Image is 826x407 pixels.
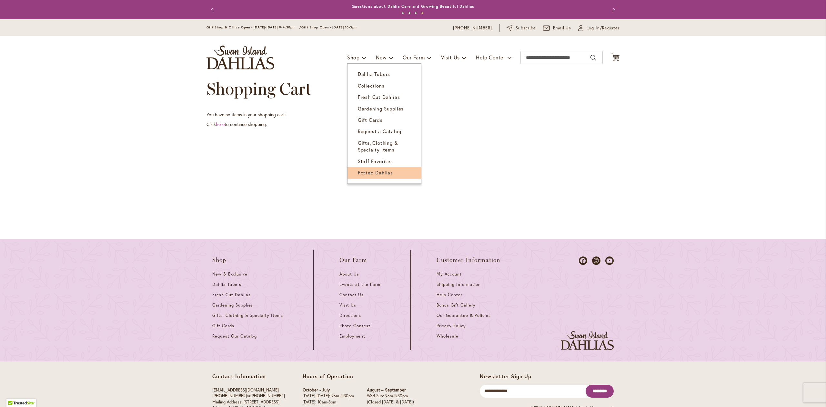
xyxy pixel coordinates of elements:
span: Our Farm [339,257,367,263]
span: Visit Us [441,54,460,61]
a: Subscribe [507,25,536,31]
span: Shipping Information [437,282,480,287]
span: Gardening Supplies [358,105,404,112]
span: Gift Shop & Office Open - [DATE]-[DATE] 9-4:30pm / [206,25,301,29]
a: here [216,121,225,127]
p: Contact Information [212,373,285,380]
button: 1 of 4 [402,12,404,14]
span: Potted Dahlias [358,169,393,176]
p: [DATE]-[DATE]: 9am-4:30pm [303,393,354,399]
p: October - July [303,387,354,393]
span: Log In/Register [587,25,619,31]
span: Gifts, Clothing & Specialty Items [212,313,283,318]
span: Wholesale [437,333,458,339]
p: Wed-Sun: 9am-5:30pm [367,393,414,399]
p: Hours of Operation [303,373,414,380]
span: Our Farm [403,54,425,61]
span: Directions [339,313,361,318]
p: Click to continue shopping. [206,121,619,128]
p: [DATE]: 10am-3pm [303,399,354,405]
a: Email Us [543,25,571,31]
span: Employment [339,333,365,339]
a: [PHONE_NUMBER] [212,393,247,399]
p: (Closed [DATE] & [DATE]) [367,399,414,405]
span: Shop [212,257,227,263]
span: Visit Us [339,302,356,308]
span: Bonus Gift Gallery [437,302,475,308]
span: Privacy Policy [437,323,466,329]
span: Collections [358,82,385,89]
a: [PHONE_NUMBER] [250,393,285,399]
span: Dahlia Tubers [212,282,241,287]
span: New [376,54,387,61]
p: August – September [367,387,414,393]
a: Dahlias on Instagram [592,256,600,265]
span: Gift Shop Open - [DATE] 10-3pm [301,25,358,29]
span: Shopping Cart [206,78,311,99]
span: Request a Catalog [358,128,401,134]
span: Request Our Catalog [212,333,257,339]
span: New & Exclusive [212,271,247,277]
button: 3 of 4 [415,12,417,14]
button: Next [607,3,619,16]
span: Our Guarantee & Policies [437,313,490,318]
a: store logo [206,46,274,69]
span: Fresh Cut Dahlias [212,292,251,297]
button: 2 of 4 [408,12,410,14]
span: Email Us [553,25,571,31]
a: Gift Cards [348,114,421,126]
span: Help Center [437,292,462,297]
iframe: Launch Accessibility Center [5,384,23,402]
span: Shop [347,54,360,61]
span: Gardening Supplies [212,302,253,308]
button: 4 of 4 [421,12,423,14]
a: [EMAIL_ADDRESS][DOMAIN_NAME] [212,387,279,393]
span: Help Center [476,54,505,61]
span: Contact Us [339,292,364,297]
a: Log In/Register [578,25,619,31]
button: Previous [206,3,219,16]
a: Dahlias on Facebook [579,256,587,265]
a: Dahlias on Youtube [605,256,614,265]
span: My Account [437,271,462,277]
span: Staff Favorites [358,158,393,164]
span: About Us [339,271,359,277]
span: Gifts, Clothing & Specialty Items [358,140,398,153]
span: Customer Information [437,257,500,263]
a: Questions about Dahlia Care and Growing Beautiful Dahlias [352,4,474,9]
span: Dahlia Tubers [358,71,390,77]
a: [PHONE_NUMBER] [453,25,492,31]
span: Photo Contest [339,323,370,329]
span: Fresh Cut Dahlias [358,94,400,100]
span: Events at the Farm [339,282,380,287]
span: Gift Cards [212,323,234,329]
span: Newsletter Sign-Up [480,373,531,380]
span: Subscribe [516,25,536,31]
p: You have no items in your shopping cart. [206,111,619,118]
